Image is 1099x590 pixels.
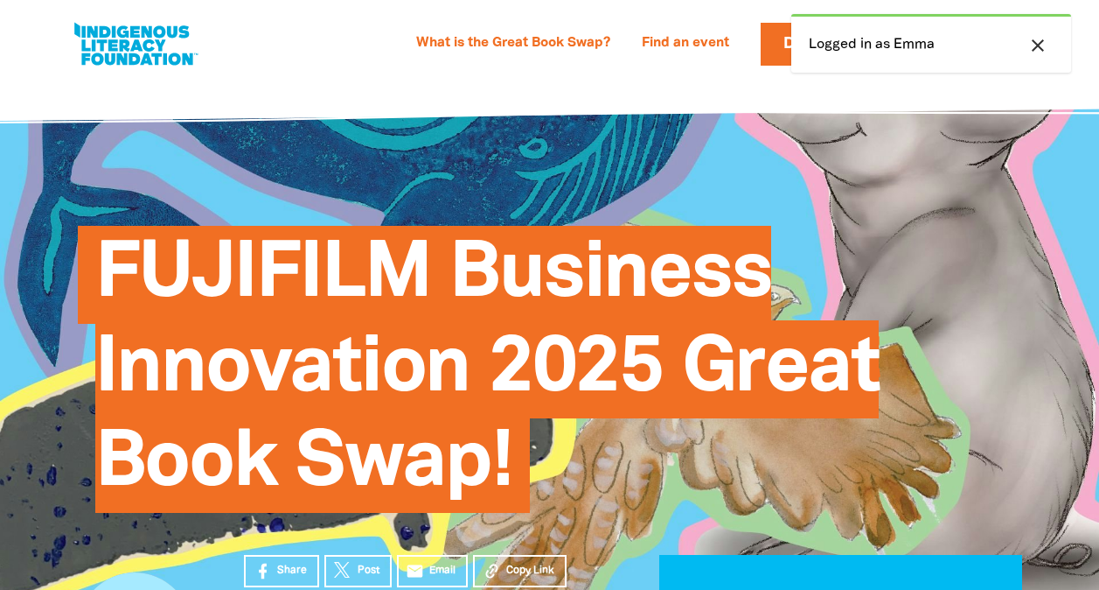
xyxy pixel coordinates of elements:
a: What is the Great Book Swap? [406,30,621,58]
span: Post [358,563,379,579]
button: close [1022,34,1054,57]
div: Logged in as Emma [791,14,1071,73]
span: Share [277,563,307,579]
a: Donate [761,23,871,66]
span: FUJIFILM Business Innovation 2025 Great Book Swap! [95,239,880,513]
a: Post [324,555,392,587]
i: close [1027,35,1048,56]
i: email [406,562,424,580]
span: Email [429,563,456,579]
span: Copy Link [506,563,554,579]
a: Share [244,555,319,587]
a: emailEmail [397,555,469,587]
button: Copy Link [473,555,567,587]
a: Find an event [631,30,740,58]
